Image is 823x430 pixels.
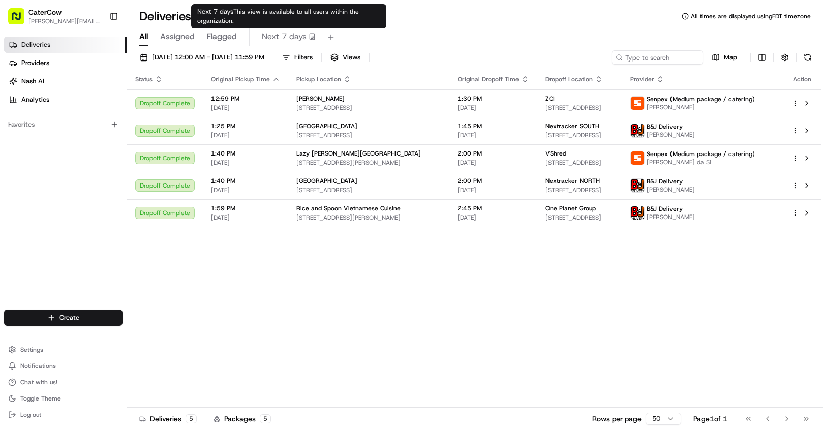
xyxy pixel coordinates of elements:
span: 1:40 PM [211,177,280,185]
span: 2:00 PM [458,149,529,158]
span: [STREET_ADDRESS] [545,159,614,167]
span: [DATE] [211,213,280,222]
div: Deliveries [139,414,197,424]
span: 1:40 PM [211,149,280,158]
span: Nash AI [21,77,44,86]
img: profile_bj_cartwheel_2man.png [631,124,644,137]
h1: Deliveries [139,8,191,24]
span: [PERSON_NAME] [647,213,695,221]
div: Page 1 of 1 [693,414,727,424]
span: All times are displayed using EDT timezone [691,12,811,20]
span: [DATE] [211,131,280,139]
span: [PERSON_NAME] [647,186,695,194]
a: 💻API Documentation [82,143,167,162]
span: [PERSON_NAME][EMAIL_ADDRESS][DOMAIN_NAME] [28,17,101,25]
span: Pickup Location [296,75,341,83]
button: Notifications [4,359,123,373]
img: profile_bj_cartwheel_2man.png [631,206,644,220]
span: 12:59 PM [211,95,280,103]
span: Toggle Theme [20,394,61,403]
span: Assigned [160,30,195,43]
span: ZCI [545,95,555,103]
span: [DATE] [211,159,280,167]
span: B&J Delivery [647,205,683,213]
a: 📗Knowledge Base [6,143,82,162]
div: Packages [214,414,271,424]
span: Original Dropoff Time [458,75,519,83]
img: senpex-logo.png [631,97,644,110]
span: Knowledge Base [20,147,78,158]
span: [STREET_ADDRESS] [296,104,441,112]
div: 5 [260,414,271,423]
div: Next 7 days [191,4,386,28]
span: [STREET_ADDRESS] [545,131,614,139]
span: [DATE] [458,159,529,167]
span: 2:00 PM [458,177,529,185]
span: [DATE] [458,104,529,112]
span: [STREET_ADDRESS] [296,131,441,139]
button: Log out [4,408,123,422]
img: profile_bj_cartwheel_2man.png [631,179,644,192]
p: Rows per page [592,414,642,424]
img: Nash [10,10,31,30]
span: Original Pickup Time [211,75,270,83]
span: [STREET_ADDRESS] [545,213,614,222]
span: [DATE] [211,104,280,112]
span: Filters [294,53,313,62]
span: [GEOGRAPHIC_DATA] [296,122,357,130]
button: Create [4,310,123,326]
span: Providers [21,58,49,68]
span: Nextracker SOUTH [545,122,599,130]
button: Settings [4,343,123,357]
a: Powered byPylon [72,172,123,180]
button: Map [707,50,742,65]
span: [DATE] [458,186,529,194]
span: Map [724,53,737,62]
span: Nextracker NORTH [545,177,600,185]
span: [DATE] [211,186,280,194]
div: Start new chat [35,97,167,107]
p: Welcome 👋 [10,41,185,57]
span: Provider [630,75,654,83]
span: Views [343,53,360,62]
div: We're available if you need us! [35,107,129,115]
input: Type to search [612,50,703,65]
button: [DATE] 12:00 AM - [DATE] 11:59 PM [135,50,269,65]
span: [STREET_ADDRESS] [545,104,614,112]
span: [STREET_ADDRESS][PERSON_NAME] [296,213,441,222]
button: Filters [278,50,317,65]
div: 📗 [10,148,18,157]
span: [DATE] 12:00 AM - [DATE] 11:59 PM [152,53,264,62]
span: [STREET_ADDRESS][PERSON_NAME] [296,159,441,167]
div: Action [791,75,813,83]
span: [DATE] [458,131,529,139]
span: B&J Delivery [647,122,683,131]
span: [PERSON_NAME] [647,103,755,111]
div: 💻 [86,148,94,157]
span: Settings [20,346,43,354]
span: Log out [20,411,41,419]
button: Refresh [801,50,815,65]
button: CaterCow[PERSON_NAME][EMAIL_ADDRESS][DOMAIN_NAME] [4,4,105,28]
span: One Planet Group [545,204,596,212]
img: senpex-logo.png [631,151,644,165]
span: Create [59,313,79,322]
span: Deliveries [21,40,50,49]
a: Deliveries [4,37,127,53]
span: Chat with us! [20,378,57,386]
span: B&J Delivery [647,177,683,186]
span: This view is available to all users within the organization. [197,8,359,25]
span: Analytics [21,95,49,104]
span: 1:59 PM [211,204,280,212]
a: Analytics [4,91,127,108]
span: [PERSON_NAME] da Si [647,158,755,166]
div: Favorites [4,116,123,133]
span: [GEOGRAPHIC_DATA] [296,177,357,185]
span: Lazy [PERSON_NAME][GEOGRAPHIC_DATA] [296,149,421,158]
a: Providers [4,55,127,71]
button: CaterCow [28,7,62,17]
a: Nash AI [4,73,127,89]
span: Senpex (Medium package / catering) [647,95,755,103]
div: 5 [186,414,197,423]
span: [DATE] [458,213,529,222]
